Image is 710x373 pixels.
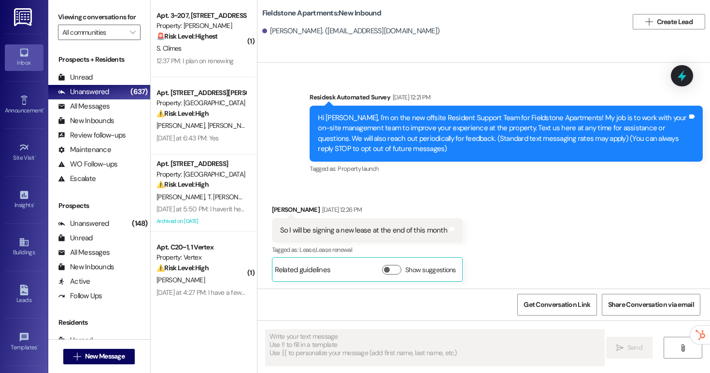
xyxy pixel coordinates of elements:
a: Templates • [5,329,43,355]
span: Property launch [338,165,378,173]
span: Get Conversation Link [524,300,590,310]
div: Apt. 3~207, [STREET_ADDRESS] [156,11,246,21]
div: Unread [58,72,93,83]
div: Apt. C20~1, 1 Vertex [156,242,246,252]
div: [DATE] 12:21 PM [390,92,430,102]
i:  [130,28,135,36]
span: New Message [85,351,125,361]
img: ResiDesk Logo [14,8,34,26]
div: Tagged as: [272,243,463,257]
div: Property: [PERSON_NAME] [156,21,246,31]
div: 12:37 PM: I plan on renewing [156,56,233,65]
span: Lease renewal [316,246,353,254]
div: New Inbounds [58,116,114,126]
label: Show suggestions [405,265,456,275]
span: Send [627,343,642,353]
div: [DATE] at 4:27 PM: I have a few charges labeled "Additional Rent - Mitigated Risk", what exactly ... [156,288,484,297]
div: New Inbounds [58,262,114,272]
span: [PERSON_NAME] [156,121,208,130]
div: Property: [GEOGRAPHIC_DATA] [156,169,246,180]
strong: ⚠️ Risk Level: High [156,263,209,272]
div: So I will be signing a new lease at the end of this month [280,225,447,235]
span: T. [PERSON_NAME] [207,193,261,201]
div: Unread [58,335,93,345]
a: Site Visit • [5,139,43,166]
strong: ⚠️ Risk Level: High [156,109,209,118]
span: • [43,106,44,112]
span: Create Lead [657,17,693,27]
div: Hi [PERSON_NAME], I'm on the new offsite Resident Support Team for Fieldstone Apartments! My job ... [318,113,687,154]
button: Create Lead [633,14,705,29]
span: Lease , [299,246,315,254]
a: Buildings [5,234,43,260]
div: [DATE] at 6:43 PM: Yes [156,134,219,142]
div: Archived on [DATE] [156,215,247,227]
div: Residents [48,318,150,328]
div: (148) [129,216,150,231]
span: • [35,153,36,160]
span: • [33,200,35,207]
div: All Messages [58,101,110,111]
button: Share Conversation via email [602,294,700,316]
div: Tagged as: [310,162,703,176]
div: Residesk Automated Survey [310,92,703,106]
b: Fieldstone Apartments: New Inbound [262,8,381,18]
div: (637) [128,84,150,99]
i:  [645,18,653,26]
div: Escalate [58,174,96,184]
i:  [616,344,624,352]
span: • [37,343,39,349]
div: WO Follow-ups [58,159,117,169]
button: New Message [63,349,135,364]
i:  [73,353,81,360]
div: Active [58,276,90,287]
strong: ⚠️ Risk Level: High [156,180,209,189]
div: Prospects [48,201,150,211]
span: S. Climes [156,44,182,53]
div: All Messages [58,248,110,258]
div: Property: Vertex [156,252,246,262]
span: Share Conversation via email [608,300,694,310]
div: Apt. [STREET_ADDRESS][PERSON_NAME] [156,88,246,98]
div: Apt. [STREET_ADDRESS] [156,159,246,169]
div: Prospects + Residents [48,55,150,65]
button: Get Conversation Link [517,294,596,316]
div: Property: [GEOGRAPHIC_DATA] [156,98,246,108]
strong: 🚨 Risk Level: Highest [156,32,218,41]
a: Inbox [5,44,43,70]
div: Related guidelines [275,265,331,279]
input: All communities [62,25,125,40]
div: [PERSON_NAME] [272,205,463,218]
a: Insights • [5,187,43,213]
label: Viewing conversations for [58,10,141,25]
div: [PERSON_NAME]. ([EMAIL_ADDRESS][DOMAIN_NAME]) [262,26,440,36]
div: Unanswered [58,219,109,229]
div: Maintenance [58,145,111,155]
span: [PERSON_NAME] [156,276,205,284]
div: Follow Ups [58,291,102,301]
i:  [679,344,686,352]
span: [PERSON_NAME] [156,193,208,201]
span: [PERSON_NAME] [207,121,256,130]
div: Review follow-ups [58,130,126,140]
a: Leads [5,282,43,308]
div: [DATE] 12:26 PM [320,205,362,215]
div: Unread [58,233,93,243]
div: Unanswered [58,87,109,97]
div: [DATE] at 5:50 PM: I haven't heard from anyone yet. [156,205,298,213]
button: Send [606,337,653,359]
